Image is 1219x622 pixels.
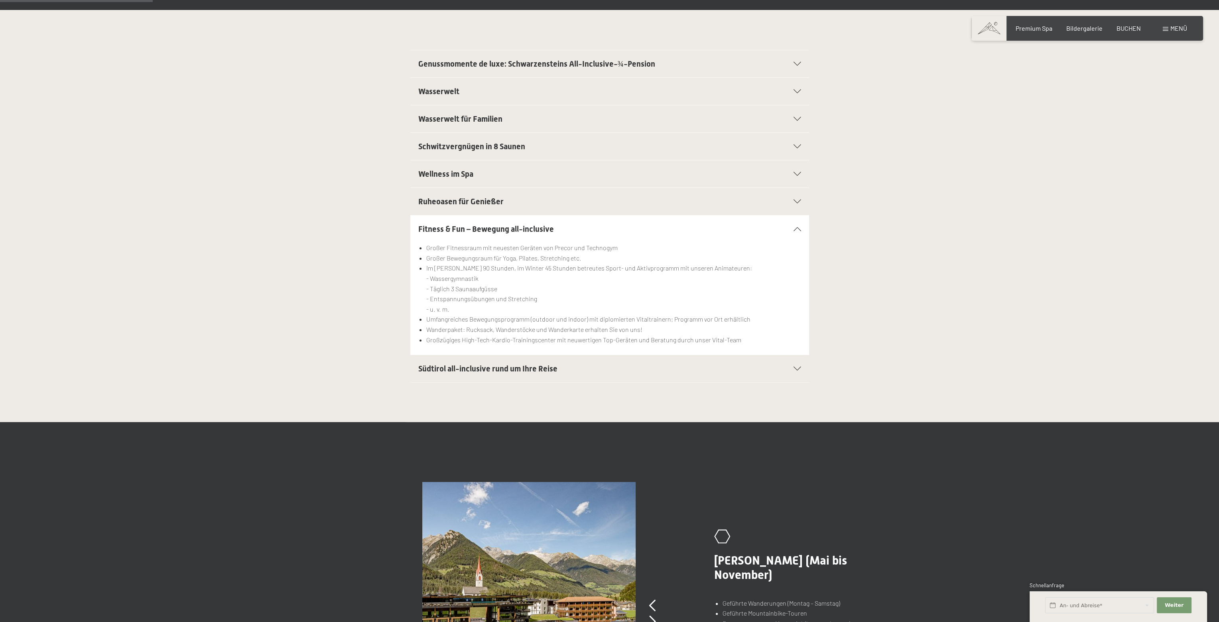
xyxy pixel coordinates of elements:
[418,197,504,206] span: Ruheoasen für Genießer
[426,263,801,314] li: Im [PERSON_NAME] 90 Stunden, im Winter 45 Stunden betreutes Sport- und Aktivprogramm mit unseren ...
[1015,24,1052,32] a: Premium Spa
[426,335,801,345] li: Großzügiges High-Tech-Kardio-Trainingscenter mit neuwertigen Top-Geräten und Beratung durch unser...
[426,243,801,253] li: Großer Fitnessraum mit neuesten Geräten von Precor und Technogym
[1066,24,1103,32] a: Bildergalerie
[418,224,554,234] span: Fitness & Fun – Bewegung all-inclusive
[1170,24,1187,32] span: Menü
[426,253,801,263] li: Großer Bewegungsraum für Yoga, Pilates, Stretching etc.
[418,142,525,151] span: Schwitzvergnügen in 8 Saunen
[426,324,801,335] li: Wanderpaket: Rucksack, Wanderstöcke und Wanderkarte erhalten Sie von uns!
[714,553,847,582] span: [PERSON_NAME] (Mai bis November)
[1030,582,1064,588] span: Schnellanfrage
[418,364,557,373] span: Südtirol all-inclusive rund um Ihre Reise
[723,598,882,608] li: Geführte Wanderungen (Montag – Samstag)
[418,59,655,69] span: Genussmomente de luxe: Schwarzensteins All-Inclusive-¾-Pension
[1165,602,1184,609] span: Weiter
[723,608,882,618] li: Geführte Mountainbike-Touren
[418,169,473,179] span: Wellness im Spa
[426,314,801,324] li: Umfangreiches Bewegungsprogramm (outdoor und indoor) mit diplomierten Vitaltrainern; Programm vor...
[1117,24,1141,32] a: BUCHEN
[418,87,459,96] span: Wasserwelt
[418,114,502,124] span: Wasserwelt für Familien
[1157,597,1191,614] button: Weiter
